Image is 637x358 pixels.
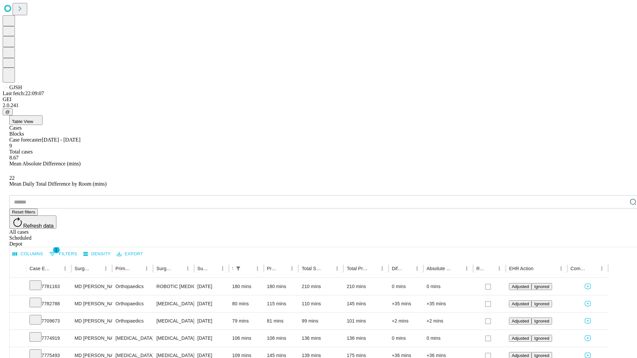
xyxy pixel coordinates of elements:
[267,266,278,271] div: Predicted In Room Duration
[115,330,150,347] div: [MEDICAL_DATA]
[3,96,634,102] div: GEI
[485,264,495,273] button: Sort
[232,266,233,271] div: Scheduled In Room Duration
[60,264,70,273] button: Menu
[232,330,260,347] div: 106 mins
[115,295,150,312] div: Orthopaedics
[267,278,295,295] div: 180 mins
[30,278,68,295] div: 7781163
[347,266,368,271] div: Total Predicted Duration
[13,281,23,293] button: Expand
[115,249,145,259] button: Export
[9,115,42,125] button: Table View
[9,137,42,143] span: Case forecaster
[278,264,287,273] button: Sort
[232,313,260,329] div: 79 mins
[9,215,56,229] button: Refresh data
[531,335,552,342] button: Ignored
[115,313,150,329] div: Orthopaedics
[234,264,243,273] div: 1 active filter
[13,333,23,344] button: Expand
[9,175,15,181] span: 22
[218,264,227,273] button: Menu
[453,264,462,273] button: Sort
[174,264,183,273] button: Sort
[23,223,54,229] span: Refresh data
[403,264,412,273] button: Sort
[253,264,262,273] button: Menu
[302,266,322,271] div: Total Scheduled Duration
[156,295,190,312] div: [MEDICAL_DATA] [MEDICAL_DATA]
[302,278,340,295] div: 210 mins
[509,318,531,325] button: Adjusted
[9,161,81,166] span: Mean Absolute Difference (mins)
[30,295,68,312] div: 7782788
[512,336,529,341] span: Adjusted
[427,330,470,347] div: 0 mins
[82,249,112,259] button: Density
[197,278,226,295] div: [DATE]
[347,295,385,312] div: 145 mins
[3,108,13,115] button: @
[9,209,38,215] button: Reset filters
[11,249,45,259] button: Select columns
[476,266,485,271] div: Resolved in EHR
[462,264,471,273] button: Menu
[115,266,132,271] div: Primary Service
[47,249,79,259] button: Show filters
[427,266,452,271] div: Absolute Difference
[156,330,190,347] div: [MEDICAL_DATA]
[3,90,44,96] span: Last fetch: 22:09:07
[232,278,260,295] div: 180 mins
[133,264,142,273] button: Sort
[92,264,101,273] button: Sort
[534,264,543,273] button: Sort
[302,313,340,329] div: 99 mins
[571,266,587,271] div: Comments
[347,330,385,347] div: 136 mins
[142,264,151,273] button: Menu
[287,264,297,273] button: Menu
[197,330,226,347] div: [DATE]
[332,264,342,273] button: Menu
[267,295,295,312] div: 115 mins
[534,301,549,306] span: Ignored
[9,181,106,187] span: Mean Daily Total Difference by Room (mins)
[534,353,549,358] span: Ignored
[597,264,606,273] button: Menu
[392,330,420,347] div: 0 mins
[12,119,33,124] span: Table View
[531,283,552,290] button: Ignored
[495,264,504,273] button: Menu
[244,264,253,273] button: Sort
[9,143,12,149] span: 9
[197,313,226,329] div: [DATE]
[9,155,19,160] span: 8.67
[13,298,23,310] button: Expand
[512,301,529,306] span: Adjusted
[75,266,91,271] div: Surgeon Name
[209,264,218,273] button: Sort
[75,278,109,295] div: MD [PERSON_NAME] [PERSON_NAME] Md
[12,209,35,214] span: Reset filters
[512,319,529,324] span: Adjusted
[509,283,531,290] button: Adjusted
[531,318,552,325] button: Ignored
[9,85,22,90] span: GJSH
[302,330,340,347] div: 136 mins
[588,264,597,273] button: Sort
[115,278,150,295] div: Orthopaedics
[5,109,10,114] span: @
[156,313,190,329] div: [MEDICAL_DATA] WITH [MEDICAL_DATA] REPAIR
[392,278,420,295] div: 0 mins
[75,295,109,312] div: MD [PERSON_NAME] [PERSON_NAME] Md
[51,264,60,273] button: Sort
[531,300,552,307] button: Ignored
[75,313,109,329] div: MD [PERSON_NAME] [PERSON_NAME] Md
[368,264,378,273] button: Sort
[30,330,68,347] div: 7774919
[42,137,80,143] span: [DATE] - [DATE]
[347,278,385,295] div: 210 mins
[13,316,23,327] button: Expand
[412,264,422,273] button: Menu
